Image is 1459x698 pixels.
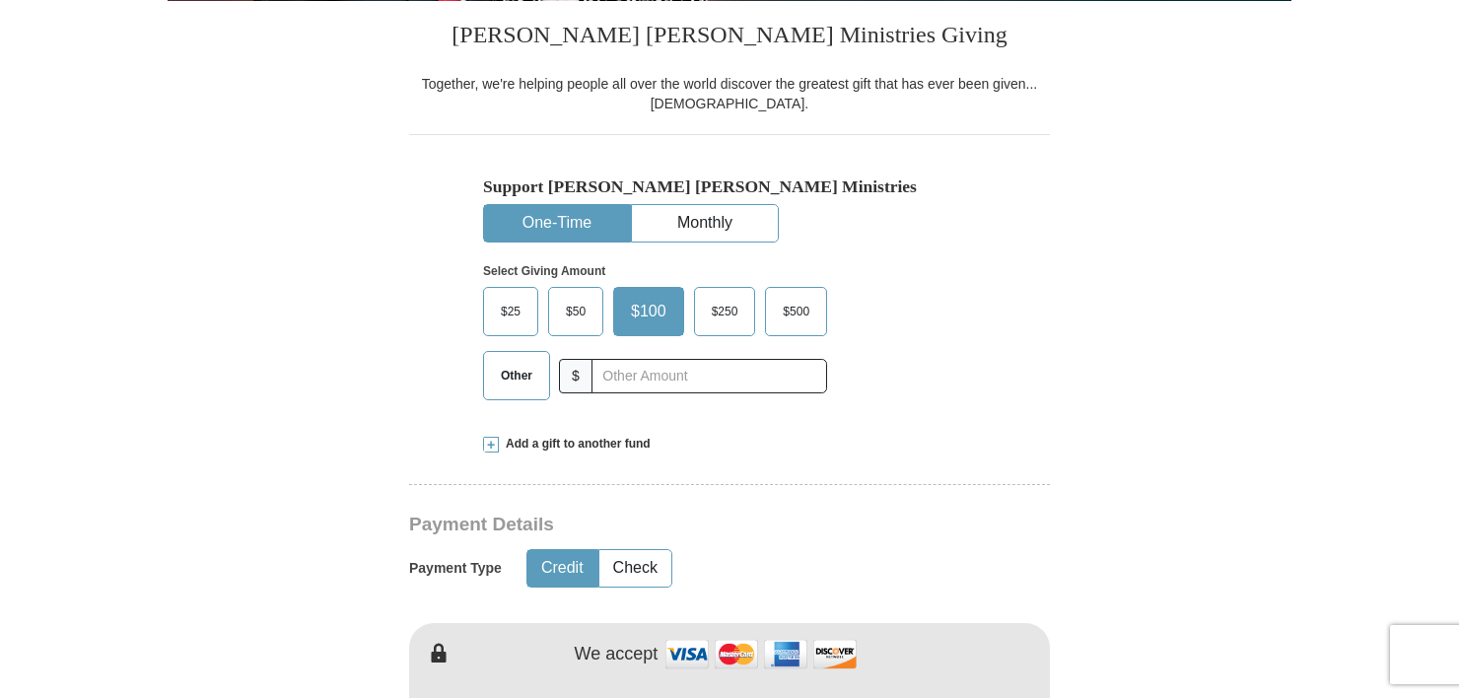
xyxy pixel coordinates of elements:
button: One-Time [484,205,630,242]
span: $100 [621,297,676,326]
h3: Payment Details [409,514,912,536]
span: $500 [773,297,819,326]
button: Credit [527,550,597,587]
button: Monthly [632,205,778,242]
span: $50 [556,297,595,326]
span: $25 [491,297,530,326]
div: Together, we're helping people all over the world discover the greatest gift that has ever been g... [409,74,1050,113]
strong: Select Giving Amount [483,264,605,278]
button: Check [599,550,671,587]
span: Add a gift to another fund [499,436,651,453]
img: credit cards accepted [662,633,860,675]
span: Other [491,361,542,390]
span: $250 [702,297,748,326]
span: $ [559,359,592,393]
input: Other Amount [591,359,827,393]
h3: [PERSON_NAME] [PERSON_NAME] Ministries Giving [409,1,1050,74]
h5: Support [PERSON_NAME] [PERSON_NAME] Ministries [483,176,976,197]
h5: Payment Type [409,560,502,577]
h4: We accept [575,644,659,665]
